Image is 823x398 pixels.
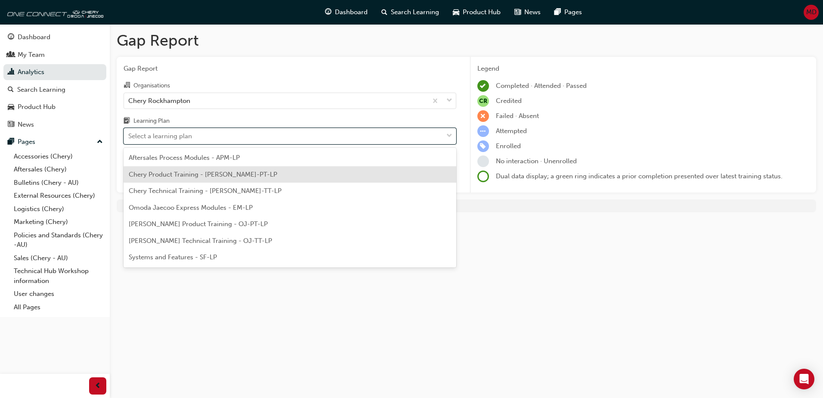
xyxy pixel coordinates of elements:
[10,264,106,287] a: Technical Hub Workshop information
[133,81,170,90] div: Organisations
[10,215,106,229] a: Marketing (Chery)
[391,7,439,17] span: Search Learning
[496,127,527,135] span: Attempted
[463,7,501,17] span: Product Hub
[129,154,240,162] span: Aftersales Process Modules - APM-LP
[117,31,816,50] h1: Gap Report
[3,134,106,150] button: Pages
[124,64,456,74] span: Gap Report
[3,47,106,63] a: My Team
[10,189,106,202] a: External Resources (Chery)
[477,64,810,74] div: Legend
[10,176,106,190] a: Bulletins (Chery - AU)
[10,287,106,301] a: User changes
[3,82,106,98] a: Search Learning
[496,172,783,180] span: Dual data display; a green ring indicates a prior completion presented over latest training status.
[477,140,489,152] span: learningRecordVerb_ENROLL-icon
[3,64,106,80] a: Analytics
[10,202,106,216] a: Logistics (Chery)
[10,163,106,176] a: Aftersales (Chery)
[804,5,819,20] button: MD
[124,82,130,90] span: organisation-icon
[3,99,106,115] a: Product Hub
[335,7,368,17] span: Dashboard
[514,7,521,18] span: news-icon
[507,3,548,21] a: news-iconNews
[477,95,489,107] span: null-icon
[8,68,14,76] span: chart-icon
[496,82,587,90] span: Completed · Attended · Passed
[477,125,489,137] span: learningRecordVerb_ATTEMPT-icon
[794,369,814,389] div: Open Intercom Messenger
[18,137,35,147] div: Pages
[10,252,106,265] a: Sales (Chery - AU)
[8,121,14,129] span: news-icon
[4,3,103,21] img: oneconnect
[18,50,45,60] div: My Team
[8,86,14,94] span: search-icon
[133,117,170,125] div: Learning Plan
[18,102,56,112] div: Product Hub
[3,28,106,134] button: DashboardMy TeamAnalyticsSearch LearningProduct HubNews
[124,118,130,125] span: learningplan-icon
[446,95,452,106] span: down-icon
[446,3,507,21] a: car-iconProduct Hub
[10,229,106,252] a: Policies and Standards (Chery -AU)
[325,7,331,18] span: guage-icon
[10,301,106,314] a: All Pages
[496,142,521,150] span: Enrolled
[318,3,374,21] a: guage-iconDashboard
[17,85,65,95] div: Search Learning
[8,138,14,146] span: pages-icon
[446,131,452,142] span: down-icon
[129,204,253,211] span: Omoda Jaecoo Express Modules - EM-LP
[129,187,282,195] span: Chery Technical Training - [PERSON_NAME]-TT-LP
[374,3,446,21] a: search-iconSearch Learning
[554,7,561,18] span: pages-icon
[381,7,387,18] span: search-icon
[95,381,101,392] span: prev-icon
[453,7,459,18] span: car-icon
[128,96,190,106] div: Chery Rockhampton
[128,131,192,141] div: Select a learning plan
[8,51,14,59] span: people-icon
[548,3,589,21] a: pages-iconPages
[496,97,522,105] span: Credited
[496,112,539,120] span: Failed · Absent
[18,120,34,130] div: News
[3,29,106,45] a: Dashboard
[10,150,106,163] a: Accessories (Chery)
[496,157,577,165] span: No interaction · Unenrolled
[129,171,277,178] span: Chery Product Training - [PERSON_NAME]-PT-LP
[477,155,489,167] span: learningRecordVerb_NONE-icon
[564,7,582,17] span: Pages
[477,80,489,92] span: learningRecordVerb_COMPLETE-icon
[129,237,272,245] span: [PERSON_NAME] Technical Training - OJ-TT-LP
[806,7,817,17] span: MD
[129,220,268,228] span: [PERSON_NAME] Product Training - OJ-PT-LP
[524,7,541,17] span: News
[3,117,106,133] a: News
[8,34,14,41] span: guage-icon
[129,253,217,261] span: Systems and Features - SF-LP
[8,103,14,111] span: car-icon
[477,110,489,122] span: learningRecordVerb_FAIL-icon
[97,137,103,148] span: up-icon
[18,32,50,42] div: Dashboard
